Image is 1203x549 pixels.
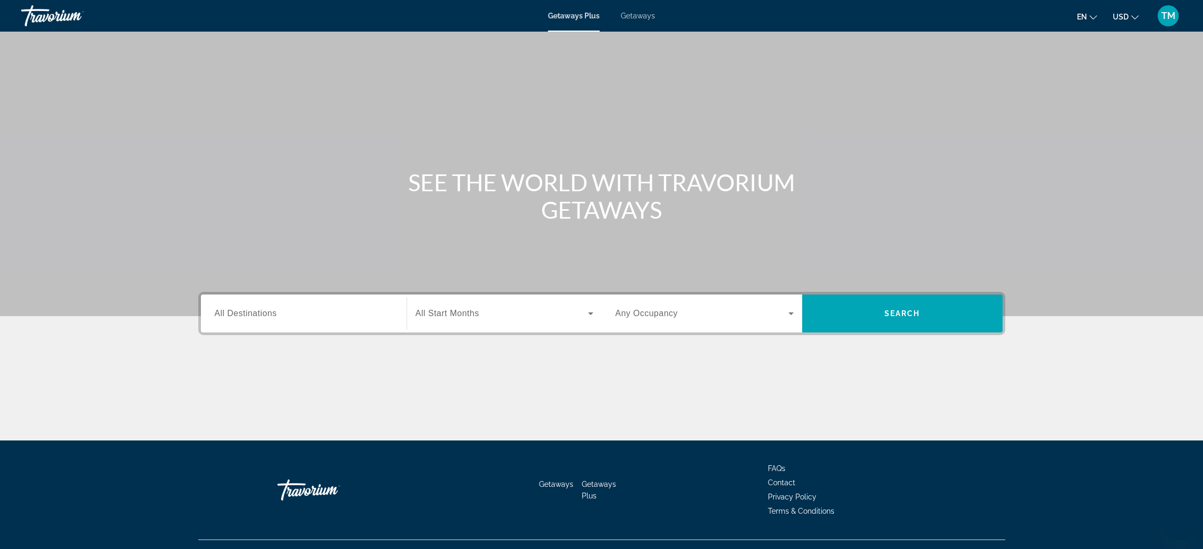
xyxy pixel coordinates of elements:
iframe: Button to launch messaging window [1161,507,1195,541]
a: Contact [768,478,795,487]
a: Getaways [539,480,573,488]
a: Travorium [21,2,127,30]
a: Getaways [621,12,655,20]
span: Search [884,309,920,318]
button: User Menu [1154,5,1182,27]
a: FAQs [768,464,785,473]
h1: SEE THE WORLD WITH TRAVORIUM GETAWAYS [404,169,800,223]
a: Privacy Policy [768,493,816,501]
button: Change language [1077,9,1097,24]
span: All Start Months [416,309,479,318]
span: Any Occupancy [615,309,678,318]
span: All Destinations [215,309,277,318]
a: Terms & Conditions [768,507,834,515]
span: en [1077,13,1087,21]
span: USD [1113,13,1129,21]
a: Getaways Plus [582,480,616,500]
button: Change currency [1113,9,1139,24]
div: Search widget [201,295,1003,332]
span: TM [1161,11,1176,21]
button: Search [802,295,1003,332]
a: Travorium [277,474,383,506]
a: Getaways Plus [548,12,600,20]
